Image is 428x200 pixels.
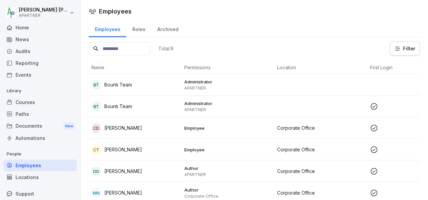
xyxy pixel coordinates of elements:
p: People [3,149,77,159]
p: Library [3,85,77,96]
p: [PERSON_NAME] [104,146,142,153]
p: Corporate Office [277,124,365,131]
div: New [63,122,75,130]
div: CD [91,123,101,133]
th: Location [274,61,367,74]
p: Corporate Office [277,168,365,175]
div: CT [91,145,101,154]
p: [PERSON_NAME] [104,189,142,196]
p: Corporate Office [277,189,365,196]
p: Employee [184,147,272,153]
p: APARTNER [19,13,68,18]
a: News [3,33,77,45]
a: Roles [126,20,151,37]
div: Documents [3,120,77,132]
p: Employee [184,125,272,131]
div: MN [91,188,101,198]
p: APARTNER [184,85,272,91]
p: Administrator [184,79,272,85]
p: APARTNER [184,107,272,112]
a: Audits [3,45,77,57]
a: Locations [3,171,77,183]
a: Events [3,69,77,81]
p: Bounti Team [104,81,132,88]
div: BT [91,80,101,90]
a: Automations [3,132,77,144]
p: Corporate Office [277,146,365,153]
h1: Employees [99,7,132,16]
p: Bounti Team [104,103,132,110]
th: Name [89,61,182,74]
a: Employees [89,20,126,37]
p: [PERSON_NAME] [104,168,142,175]
p: Author [184,165,272,171]
a: Home [3,22,77,33]
p: Administrator [184,100,272,106]
p: Corporate Office [184,194,272,199]
a: Archived [151,20,184,37]
a: Reporting [3,57,77,69]
div: DD [91,167,101,176]
p: [PERSON_NAME] [104,124,142,131]
a: Employees [3,159,77,171]
p: APARTNER [184,172,272,177]
a: Paths [3,108,77,120]
button: Filter [390,42,420,55]
a: Courses [3,96,77,108]
div: Filter [394,45,416,52]
p: [PERSON_NAME] [PERSON_NAME] [19,7,68,13]
th: Permissions [182,61,274,74]
p: Total: 9 [158,45,173,52]
div: Support [3,188,77,200]
p: Author [184,187,272,193]
div: BT [91,102,101,111]
a: DocumentsNew [3,120,77,132]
